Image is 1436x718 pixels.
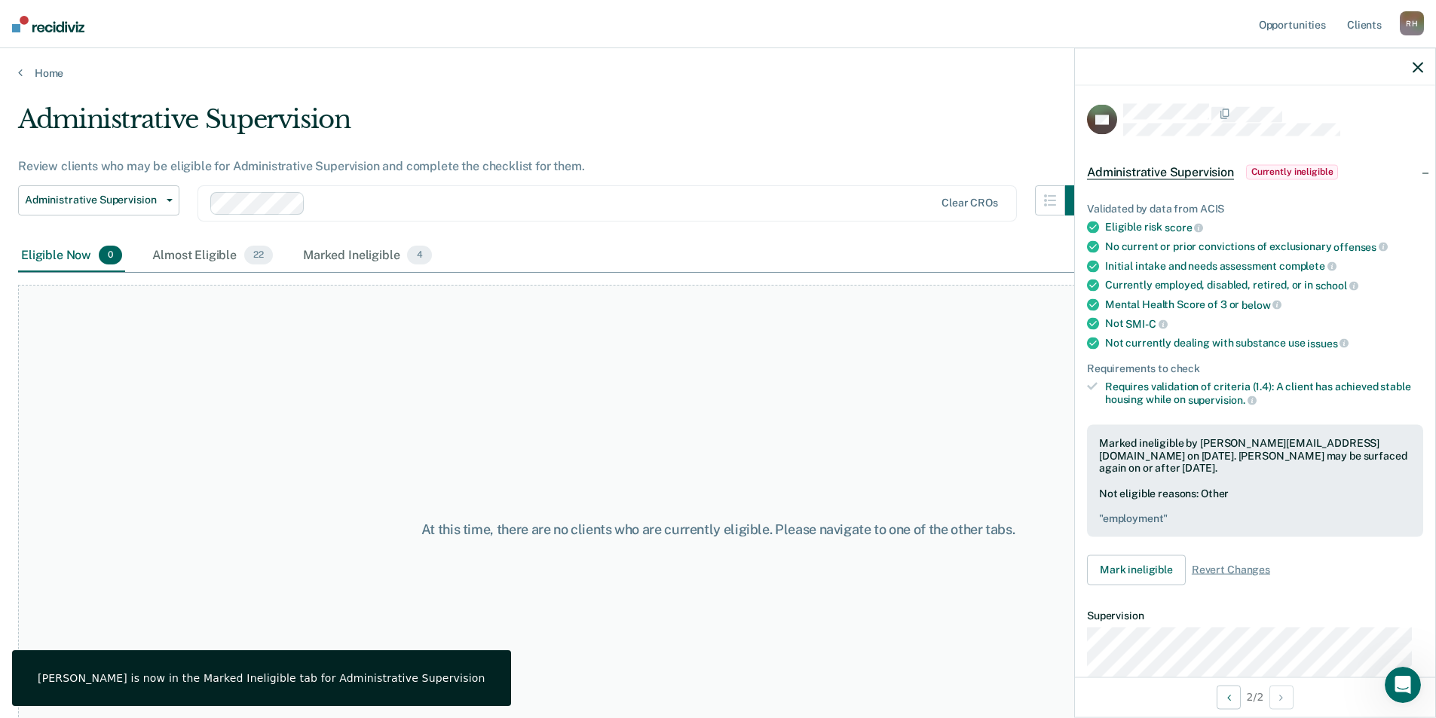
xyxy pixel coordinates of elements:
[1087,362,1423,374] div: Requirements to check
[1125,318,1167,330] span: SMI-C
[99,246,122,265] span: 0
[18,240,125,273] div: Eligible Now
[1087,555,1186,585] button: Mark ineligible
[1400,11,1424,35] div: R H
[1242,298,1281,310] span: below
[1099,512,1411,524] pre: " employment "
[1075,148,1435,196] div: Administrative SupervisionCurrently ineligible
[1165,222,1203,234] span: score
[1315,280,1358,292] span: school
[1188,394,1257,406] span: supervision.
[1269,685,1294,709] button: Next Opportunity
[1105,240,1423,254] div: No current or prior convictions of exclusionary
[1307,337,1349,349] span: issues
[149,240,276,273] div: Almost Eligible
[1105,337,1423,350] div: Not currently dealing with substance use
[1246,164,1339,179] span: Currently ineligible
[18,66,1418,80] a: Home
[1105,298,1423,311] div: Mental Health Score of 3 or
[1105,317,1423,331] div: Not
[1075,677,1435,716] div: 2 / 2
[1087,164,1234,179] span: Administrative Supervision
[1099,436,1411,474] div: Marked ineligible by [PERSON_NAME][EMAIL_ADDRESS][DOMAIN_NAME] on [DATE]. [PERSON_NAME] may be su...
[1105,380,1423,406] div: Requires validation of criteria (1.4): A client has achieved stable housing while on
[1333,240,1388,252] span: offenses
[18,104,1095,147] div: Administrative Supervision
[1087,202,1423,215] div: Validated by data from ACIS
[369,521,1068,538] div: At this time, there are no clients who are currently eligible. Please navigate to one of the othe...
[12,16,84,32] img: Recidiviz
[244,246,273,265] span: 22
[1087,609,1423,622] dt: Supervision
[38,671,485,685] div: [PERSON_NAME] is now in the Marked Ineligible tab for Administrative Supervision
[1279,260,1336,272] span: complete
[407,246,431,265] span: 4
[18,159,1095,173] div: Review clients who may be eligible for Administrative Supervision and complete the checklist for ...
[1105,221,1423,234] div: Eligible risk
[1105,259,1423,273] div: Initial intake and needs assessment
[1099,487,1411,525] div: Not eligible reasons: Other
[1385,667,1421,703] iframe: Intercom live chat
[1192,564,1270,576] span: Revert Changes
[1217,685,1241,709] button: Previous Opportunity
[300,240,435,273] div: Marked Ineligible
[1105,279,1423,292] div: Currently employed, disabled, retired, or in
[25,194,161,206] span: Administrative Supervision
[942,197,998,209] div: Clear CROs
